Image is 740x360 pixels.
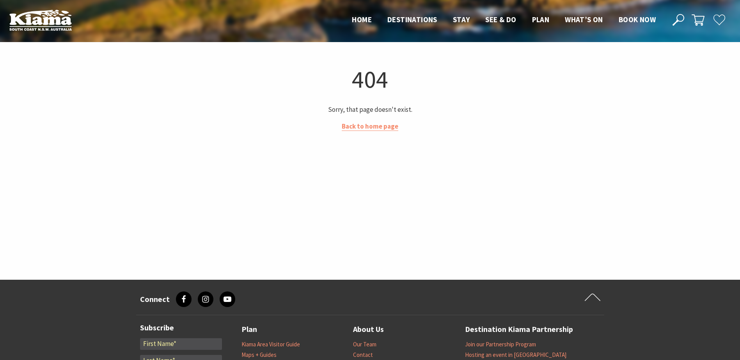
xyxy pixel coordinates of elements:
[241,323,257,336] a: Plan
[485,15,516,24] span: See & Do
[140,295,170,304] h3: Connect
[9,9,72,31] img: Kiama Logo
[387,15,437,24] span: Destinations
[353,351,373,359] a: Contact
[532,15,550,24] span: Plan
[352,15,372,24] span: Home
[353,323,384,336] a: About Us
[465,351,566,359] a: Hosting an event in [GEOGRAPHIC_DATA]
[139,64,601,95] h1: 404
[139,104,601,115] p: Sorry, that page doesn't exist.
[342,122,398,131] a: Back to home page
[465,341,536,348] a: Join our Partnership Program
[453,15,470,24] span: Stay
[241,341,300,348] a: Kiama Area Visitor Guide
[353,341,376,348] a: Our Team
[140,338,222,350] input: First Name*
[140,323,222,332] h3: Subscribe
[344,14,664,26] nav: Main Menu
[465,323,573,336] a: Destination Kiama Partnership
[619,15,656,24] span: Book now
[241,351,277,359] a: Maps + Guides
[565,15,603,24] span: What’s On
